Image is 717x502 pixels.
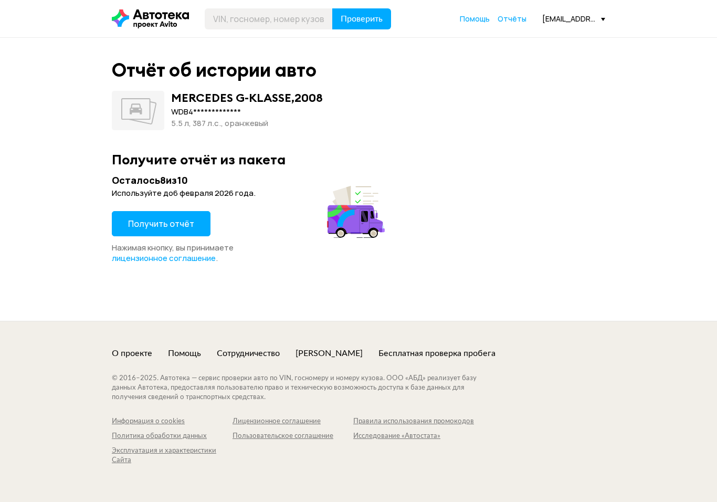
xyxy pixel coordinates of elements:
[332,8,391,29] button: Проверить
[168,348,201,359] a: Помощь
[112,151,605,168] div: Получите отчёт из пакета
[112,432,233,441] a: Политика обработки данных
[233,432,353,441] a: Пользовательское соглашение
[205,8,333,29] input: VIN, госномер, номер кузова
[128,218,194,229] span: Получить отчёт
[112,174,388,187] div: Осталось 8 из 10
[341,15,383,23] span: Проверить
[112,253,216,264] a: лицензионное соглашение
[112,446,233,465] a: Эксплуатация и характеристики Сайта
[112,242,234,264] span: Нажимая кнопку, вы принимаете .
[171,91,323,104] div: MERCEDES G-KLASSE , 2008
[233,417,353,426] a: Лицензионное соглашение
[353,432,474,441] a: Исследование «Автостата»
[112,211,210,236] button: Получить отчёт
[378,348,495,359] a: Бесплатная проверка пробега
[498,14,526,24] a: Отчёты
[217,348,280,359] a: Сотрудничество
[112,417,233,426] a: Информация о cookies
[112,348,152,359] a: О проекте
[171,118,323,129] div: 5.5 л, 387 л.c., оранжевый
[542,14,605,24] div: [EMAIL_ADDRESS][DOMAIN_NAME]
[296,348,363,359] a: [PERSON_NAME]
[112,59,317,81] div: Отчёт об истории авто
[353,417,474,426] a: Правила использования промокодов
[112,188,388,198] div: Используйте до 6 февраля 2026 года .
[460,14,490,24] a: Помощь
[112,374,498,402] div: © 2016– 2025 . Автотека — сервис проверки авто по VIN, госномеру и номеру кузова. ООО «АБД» реали...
